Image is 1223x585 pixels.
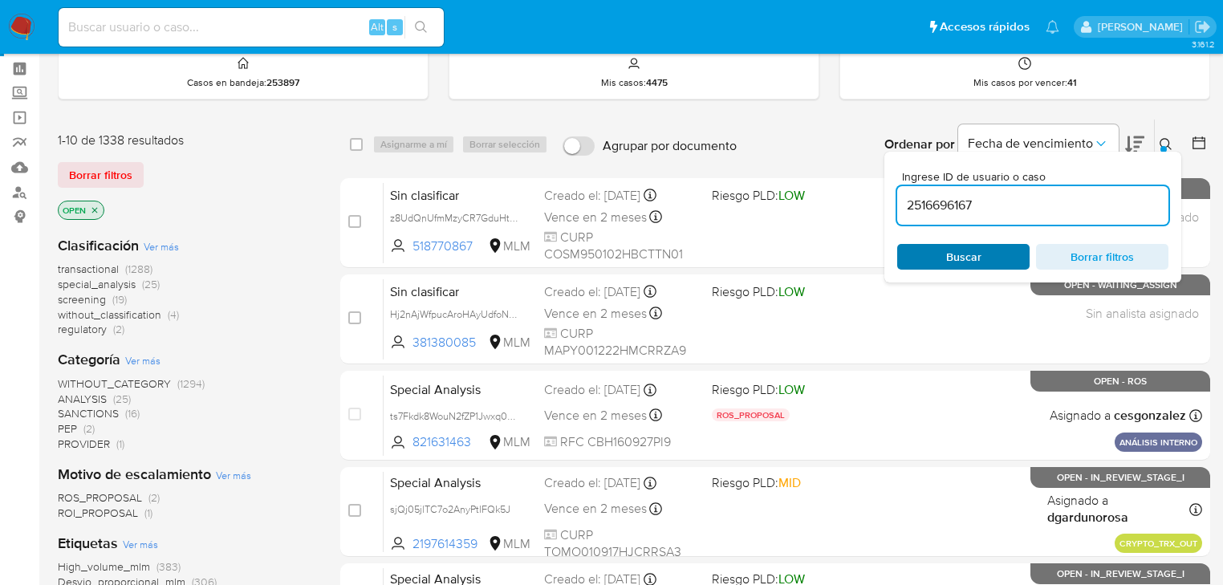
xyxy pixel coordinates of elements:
span: Accesos rápidos [940,18,1030,35]
p: erika.juarez@mercadolibre.com.mx [1098,19,1188,35]
input: Buscar usuario o caso... [59,17,444,38]
a: Notificaciones [1046,20,1059,34]
button: search-icon [404,16,437,39]
span: 3.161.2 [1192,38,1215,51]
span: Alt [371,19,384,35]
a: Salir [1194,18,1211,35]
span: s [392,19,397,35]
